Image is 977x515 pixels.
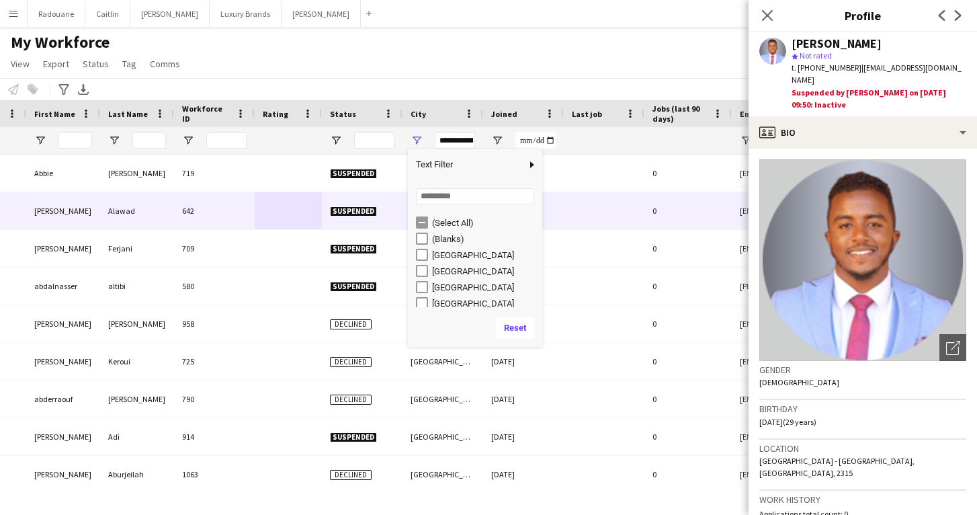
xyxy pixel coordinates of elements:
[759,417,816,427] span: [DATE] (29 years)
[759,377,839,387] span: [DEMOGRAPHIC_DATA]
[402,230,483,267] div: [GEOGRAPHIC_DATA]
[759,159,966,361] img: Crew avatar or photo
[100,343,174,380] div: Keroui
[402,155,483,192] div: [GEOGRAPHIC_DATA]
[330,244,377,254] span: Suspended
[644,155,732,192] div: 0
[182,104,230,124] span: Workforce ID
[644,268,732,305] div: 0
[483,456,564,493] div: [DATE]
[432,299,538,309] div: [GEOGRAPHIC_DATA]
[483,381,564,418] div: [DATE]
[83,58,109,70] span: Status
[330,134,342,147] button: Open Filter Menu
[282,1,361,27] button: [PERSON_NAME]
[330,432,377,442] span: Suspended
[483,343,564,380] div: [DATE]
[402,418,483,455] div: [GEOGRAPHIC_DATA]
[792,87,966,111] div: Suspended by [PERSON_NAME] on [DATE] 09:50: Inactive
[100,418,174,455] div: Adi
[416,188,534,204] input: Search filter values
[132,132,166,149] input: Last Name Filter Input
[740,109,761,119] span: Email
[28,1,85,27] button: Radouane
[402,305,483,342] div: [GEOGRAPHIC_DATA]
[108,134,120,147] button: Open Filter Menu
[432,250,538,260] div: [GEOGRAPHIC_DATA]
[800,50,832,61] span: Not rated
[150,58,180,70] span: Comms
[100,305,174,342] div: [PERSON_NAME]
[749,7,977,24] h3: Profile
[100,192,174,229] div: Alawad
[330,206,377,216] span: Suspended
[330,169,377,179] span: Suspended
[483,418,564,455] div: [DATE]
[644,343,732,380] div: 0
[34,109,75,119] span: First Name
[75,81,91,97] app-action-btn: Export XLSX
[26,305,100,342] div: [PERSON_NAME]
[792,63,962,85] span: | [EMAIL_ADDRESS][DOMAIN_NAME]
[263,109,288,119] span: Rating
[100,456,174,493] div: Aburjeilah
[330,357,372,367] span: Declined
[759,442,966,454] h3: Location
[108,109,148,119] span: Last Name
[38,55,75,73] a: Export
[174,268,255,305] div: 580
[330,319,372,329] span: Declined
[100,381,174,418] div: [PERSON_NAME]
[77,55,114,73] a: Status
[26,230,100,267] div: [PERSON_NAME]
[100,155,174,192] div: [PERSON_NAME]
[56,81,72,97] app-action-btn: Advanced filters
[402,456,483,493] div: [GEOGRAPHIC_DATA]
[174,230,255,267] div: 709
[411,109,426,119] span: City
[117,55,142,73] a: Tag
[144,55,185,73] a: Comms
[432,218,538,228] div: (Select All)
[174,381,255,418] div: 790
[354,132,394,149] input: Status Filter Input
[174,192,255,229] div: 642
[644,381,732,418] div: 0
[174,456,255,493] div: 1063
[174,305,255,342] div: 958
[644,305,732,342] div: 0
[792,38,882,50] div: [PERSON_NAME]
[330,109,356,119] span: Status
[402,381,483,418] div: [GEOGRAPHIC_DATA]
[644,192,732,229] div: 0
[210,1,282,27] button: Luxury Brands
[740,134,752,147] button: Open Filter Menu
[58,132,92,149] input: First Name Filter Input
[182,134,194,147] button: Open Filter Menu
[759,493,966,506] h3: Work history
[644,230,732,267] div: 0
[100,230,174,267] div: Ferjani
[330,395,372,405] span: Declined
[130,1,210,27] button: [PERSON_NAME]
[26,381,100,418] div: abderraouf
[26,418,100,455] div: [PERSON_NAME]
[174,343,255,380] div: 725
[759,364,966,376] h3: Gender
[496,317,534,339] button: Reset
[939,334,966,361] div: Open photos pop-in
[644,418,732,455] div: 0
[408,149,542,347] div: Column Filter
[122,58,136,70] span: Tag
[792,63,861,73] span: t. [PHONE_NUMBER]
[26,456,100,493] div: [PERSON_NAME]
[11,58,30,70] span: View
[515,132,556,149] input: Joined Filter Input
[85,1,130,27] button: Caitlin
[5,55,35,73] a: View
[408,153,526,176] span: Text Filter
[402,343,483,380] div: [GEOGRAPHIC_DATA]
[206,132,247,149] input: Workforce ID Filter Input
[491,134,503,147] button: Open Filter Menu
[26,155,100,192] div: Abbie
